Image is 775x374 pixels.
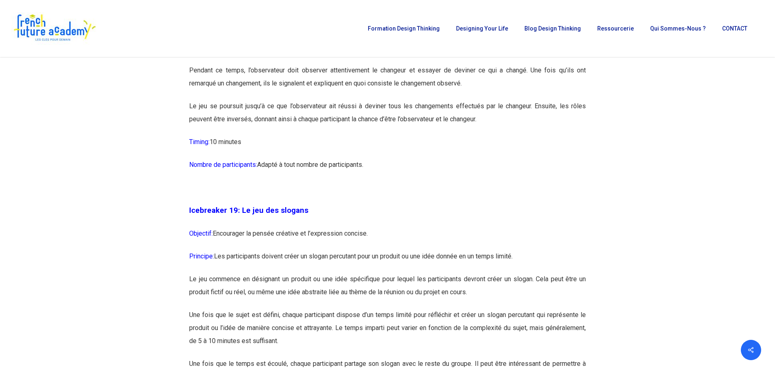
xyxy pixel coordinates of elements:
p: Le jeu commence en désignant un produit ou une idée spécifique pour lequel les participants devro... [189,273,586,308]
p: Les participants doivent créer un slogan percutant pour un produit ou une idée donnée en un temps... [189,250,586,273]
span: Timing: [189,138,210,146]
a: Qui sommes-nous ? [646,26,710,31]
p: Une fois que le sujet est défini, chaque participant dispose d’un temps limité pour réfléchir et ... [189,308,586,357]
p: 10 minutes [189,136,586,158]
strong: Icebreaker 19: Le jeu des slogans [189,206,308,215]
span: Objectif: [189,230,213,237]
p: Pendant ce temps, l’observateur doit observer attentivement le changeur et essayer de deviner ce ... [189,64,586,100]
span: Blog Design Thinking [524,25,581,32]
span: CONTACT [722,25,747,32]
span: Nombre de participants: [189,161,257,168]
span: Formation Design Thinking [368,25,440,32]
a: Formation Design Thinking [364,26,444,31]
span: Designing Your Life [456,25,508,32]
p: Encourager la pensée créative et l’expression concise. [189,227,586,250]
p: Le jeu se poursuit jusqu’à ce que l’observateur ait réussi à deviner tous les changements effectu... [189,100,586,136]
a: Blog Design Thinking [520,26,585,31]
p: Adapté à tout nombre de participants. [189,158,586,181]
span: Qui sommes-nous ? [650,25,706,32]
span: Principe: [189,252,214,260]
span: Ressourcerie [597,25,634,32]
img: French Future Academy [11,12,97,45]
a: Designing Your Life [452,26,512,31]
a: CONTACT [718,26,751,31]
a: Ressourcerie [593,26,638,31]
